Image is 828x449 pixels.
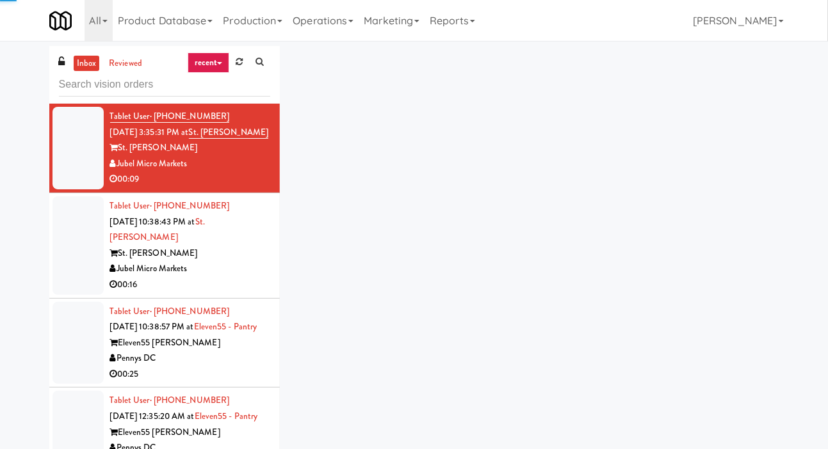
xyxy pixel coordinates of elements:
span: · [PHONE_NUMBER] [150,200,230,212]
div: Jubel Micro Markets [110,261,270,277]
div: Eleven55 [PERSON_NAME] [110,425,270,441]
li: Tablet User· [PHONE_NUMBER][DATE] 10:38:43 PM atSt. [PERSON_NAME]St. [PERSON_NAME]Jubel Micro Mar... [49,193,280,299]
div: Jubel Micro Markets [110,156,270,172]
div: 00:25 [110,366,270,382]
a: Tablet User· [PHONE_NUMBER] [110,200,230,212]
span: · [PHONE_NUMBER] [150,394,230,406]
div: 00:16 [110,277,270,293]
a: St. [PERSON_NAME] [189,126,269,139]
span: [DATE] 3:35:31 PM at [110,126,189,138]
img: Micromart [49,10,72,32]
div: Eleven55 [PERSON_NAME] [110,335,270,351]
input: Search vision orders [59,73,270,97]
div: St. [PERSON_NAME] [110,246,270,262]
span: [DATE] 10:38:43 PM at [110,216,195,228]
a: inbox [74,56,100,72]
span: · [PHONE_NUMBER] [150,305,230,317]
a: Eleven55 - Pantry [195,410,258,422]
div: 00:09 [110,171,270,187]
li: Tablet User· [PHONE_NUMBER][DATE] 10:38:57 PM atEleven55 - PantryEleven55 [PERSON_NAME]Pennys DC0... [49,299,280,388]
a: recent [188,52,230,73]
span: · [PHONE_NUMBER] [150,110,230,122]
div: Pennys DC [110,351,270,366]
a: Tablet User· [PHONE_NUMBER] [110,305,230,317]
a: Tablet User· [PHONE_NUMBER] [110,394,230,406]
span: [DATE] 10:38:57 PM at [110,320,194,333]
li: Tablet User· [PHONE_NUMBER][DATE] 3:35:31 PM atSt. [PERSON_NAME]St. [PERSON_NAME]Jubel Micro Mark... [49,104,280,193]
div: St. [PERSON_NAME] [110,140,270,156]
a: reviewed [106,56,145,72]
a: Eleven55 - Pantry [194,320,257,333]
a: Tablet User· [PHONE_NUMBER] [110,110,230,123]
span: [DATE] 12:35:20 AM at [110,410,195,422]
